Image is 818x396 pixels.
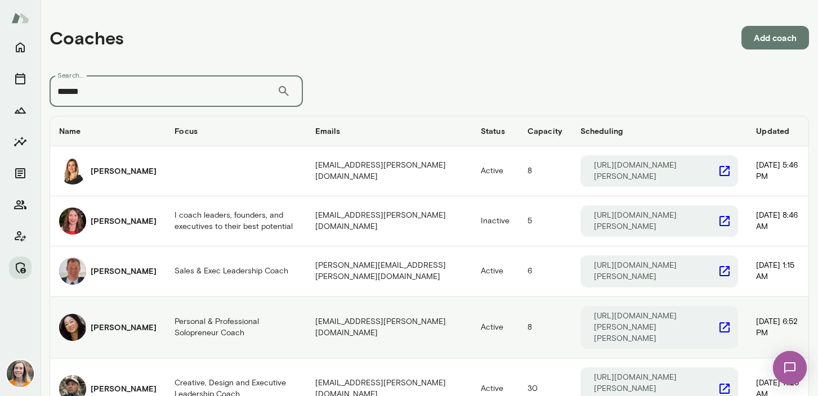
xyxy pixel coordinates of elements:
td: 8 [518,146,571,196]
td: Inactive [472,196,518,246]
h6: [PERSON_NAME] [91,215,157,227]
img: Ming Chen [59,314,86,341]
h6: Scheduling [580,125,738,137]
p: [URL][DOMAIN_NAME][PERSON_NAME] [594,210,718,232]
h6: Updated [756,125,799,137]
button: Home [9,36,32,58]
button: Sessions [9,67,32,90]
button: Insights [9,130,32,153]
h6: Focus [175,125,297,137]
img: Alexis Kavazanjian [59,157,86,184]
p: [URL][DOMAIN_NAME][PERSON_NAME][PERSON_NAME] [594,310,718,344]
td: [DATE] 8:46 AM [747,196,808,246]
h6: [PERSON_NAME] [91,383,157,394]
label: Search... [57,70,83,80]
h6: Name [59,125,157,137]
td: [EMAIL_ADDRESS][PERSON_NAME][DOMAIN_NAME] [306,196,472,246]
h4: Coaches [50,27,124,48]
p: [URL][DOMAIN_NAME][PERSON_NAME] [594,260,718,282]
td: 8 [518,297,571,358]
td: [DATE] 6:52 PM [747,297,808,358]
td: [EMAIL_ADDRESS][PERSON_NAME][DOMAIN_NAME] [306,146,472,196]
td: 5 [518,196,571,246]
td: [PERSON_NAME][EMAIL_ADDRESS][PERSON_NAME][DOMAIN_NAME] [306,246,472,296]
button: Client app [9,225,32,247]
h6: Status [481,125,509,137]
td: Personal & Professional Solopreneur Coach [166,297,306,358]
button: Manage [9,256,32,279]
button: Members [9,193,32,216]
td: I coach leaders, founders, and executives to their best potential [166,196,306,246]
h6: [PERSON_NAME] [91,322,157,333]
td: [DATE] 5:46 PM [747,146,808,196]
img: Carrie Kelly [7,360,34,387]
td: Active [472,146,518,196]
button: Documents [9,162,32,184]
td: [DATE] 1:15 AM [747,246,808,296]
img: Christina Pan [59,208,86,235]
h6: Emails [315,125,463,137]
td: Sales & Exec Leadership Coach [166,246,306,296]
button: Growth Plan [9,99,32,121]
td: [EMAIL_ADDRESS][PERSON_NAME][DOMAIN_NAME] [306,297,472,358]
p: [URL][DOMAIN_NAME][PERSON_NAME] [594,160,718,182]
button: Add coach [741,26,809,49]
h6: [PERSON_NAME] [91,265,157,277]
td: 6 [518,246,571,296]
h6: [PERSON_NAME] [91,165,157,177]
td: Active [472,246,518,296]
td: Active [472,297,518,358]
h6: Capacity [528,125,562,137]
img: Mento [11,7,29,29]
img: Jonathan Mars [59,258,86,285]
